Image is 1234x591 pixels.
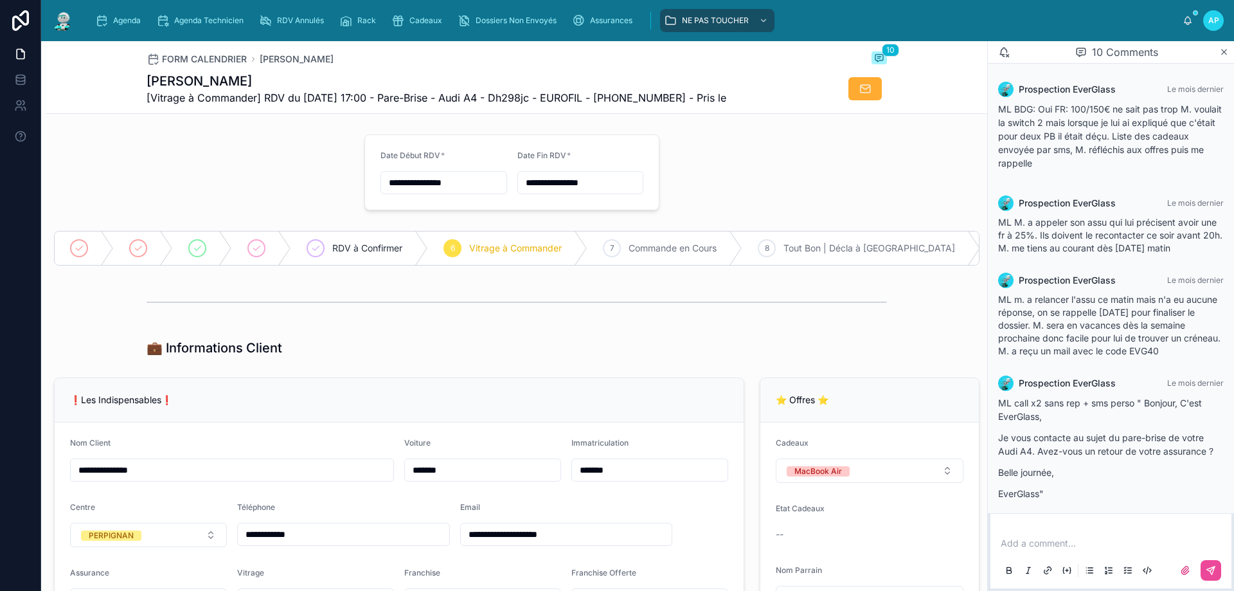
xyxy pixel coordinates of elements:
[882,44,899,57] span: 10
[404,568,440,577] span: Franchise
[113,15,141,26] span: Agenda
[451,243,455,253] span: 6
[1167,275,1224,285] span: Le mois dernier
[1019,197,1116,210] span: Prospection EverGlass
[998,102,1224,170] p: ML BDG: Oui FR: 100/150€ ne sait pas trop M. voulait la switch 2 mais lorsque je lui ai expliqué ...
[783,242,955,255] span: Tout Bon | Décla à [GEOGRAPHIC_DATA]
[70,502,95,512] span: Centre
[571,438,629,448] span: Immatriculation
[998,431,1224,458] p: Je vous contacte au sujet du pare-brise de votre Audi A4. Avez-vous un retour de votre assurance ?
[682,15,749,26] span: NE PAS TOUCHER
[255,9,333,32] a: RDV Annulés
[1019,83,1116,96] span: Prospection EverGlass
[610,243,614,253] span: 7
[388,9,451,32] a: Cadeaux
[147,72,726,90] h1: [PERSON_NAME]
[1208,15,1219,26] span: AP
[872,51,887,67] button: 10
[794,466,842,477] div: MacBook Air
[568,9,641,32] a: Assurances
[1019,377,1116,390] span: Prospection EverGlass
[277,15,324,26] span: RDV Annulés
[454,9,566,32] a: Dossiers Non Envoyés
[776,438,809,448] span: Cadeaux
[460,502,480,512] span: Email
[469,242,562,255] span: Vitrage à Commander
[776,394,828,405] span: ⭐ Offres ⭐
[260,53,334,66] a: [PERSON_NAME]
[1092,44,1158,60] span: 10 Comments
[776,504,825,513] span: Etat Cadeaux
[51,10,75,31] img: App logo
[1167,198,1224,208] span: Le mois dernier
[1019,274,1116,287] span: Prospection EverGlass
[70,523,227,547] button: Select Button
[590,15,632,26] span: Assurances
[998,396,1224,423] p: ML call x2 sans rep + sms perso " Bonjour, C'est EverGlass,
[147,339,282,357] h1: 💼 Informations Client
[332,242,402,255] span: RDV à Confirmer
[70,394,172,405] span: ❗Les Indispensables❗
[776,565,822,575] span: Nom Parrain
[517,150,566,160] span: Date Fin RDV
[765,243,769,253] span: 8
[776,459,963,483] button: Select Button
[998,217,1222,253] span: ML M. a appeler son assu qui lui précisent avoir une fr à 25%. Ils doivent le recontacter ce soir...
[571,568,636,577] span: Franchise Offerte
[147,90,726,105] span: [Vitrage à Commander] RDV du [DATE] 17:00 - Pare-Brise - Audi A4 - Dh298jc - EUROFIL - [PHONE_NUM...
[237,502,275,512] span: Téléphone
[357,15,376,26] span: Rack
[1167,378,1224,388] span: Le mois dernier
[629,242,717,255] span: Commande en Cours
[70,568,109,577] span: Assurance
[174,15,244,26] span: Agenda Technicien
[404,438,431,448] span: Voiture
[85,6,1183,35] div: scrollable content
[91,9,150,32] a: Agenda
[70,438,111,448] span: Nom Client
[660,9,774,32] a: NE PAS TOUCHER
[409,15,442,26] span: Cadeaux
[89,531,134,541] div: PERPIGNAN
[998,294,1221,356] span: ML m. a relancer l'assu ce matin mais n'a eu aucune réponse, on se rappelle [DATE] pour finaliser...
[998,466,1224,479] p: Belle journée,
[335,9,385,32] a: Rack
[380,150,440,160] span: Date Début RDV
[1167,84,1224,94] span: Le mois dernier
[152,9,253,32] a: Agenda Technicien
[998,487,1224,500] p: EverGlass"
[237,568,264,577] span: Vitrage
[147,53,247,66] a: FORM CALENDRIER
[162,53,247,66] span: FORM CALENDRIER
[476,15,557,26] span: Dossiers Non Envoyés
[776,528,783,541] span: --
